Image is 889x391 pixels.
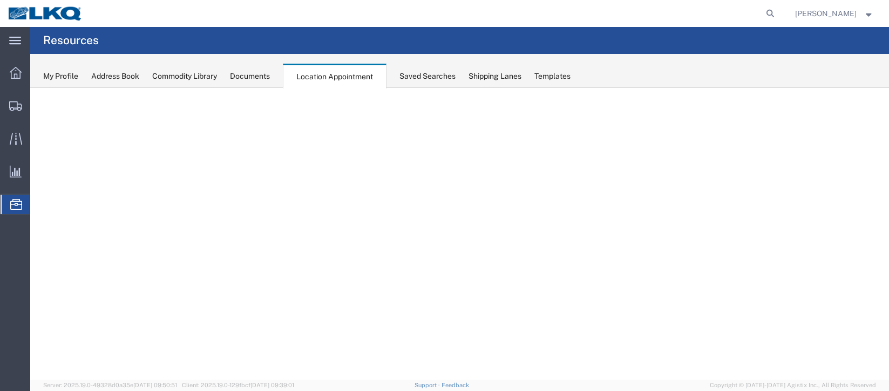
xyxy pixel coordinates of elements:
a: Support [415,382,442,388]
img: logo [8,5,83,22]
div: Location Appointment [283,64,386,88]
div: Commodity Library [152,71,217,82]
div: Documents [230,71,270,82]
div: Shipping Lanes [469,71,521,82]
a: Feedback [442,382,469,388]
span: Christopher Sanchez [795,8,857,19]
div: Saved Searches [399,71,456,82]
button: [PERSON_NAME] [795,7,874,20]
span: Client: 2025.19.0-129fbcf [182,382,294,388]
div: Templates [534,71,571,82]
div: Address Book [91,71,139,82]
span: [DATE] 09:50:51 [133,382,177,388]
div: My Profile [43,71,78,82]
iframe: FS Legacy Container [30,88,889,380]
span: Server: 2025.19.0-49328d0a35e [43,382,177,388]
span: Copyright © [DATE]-[DATE] Agistix Inc., All Rights Reserved [710,381,876,390]
span: [DATE] 09:39:01 [250,382,294,388]
h4: Resources [43,27,99,54]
